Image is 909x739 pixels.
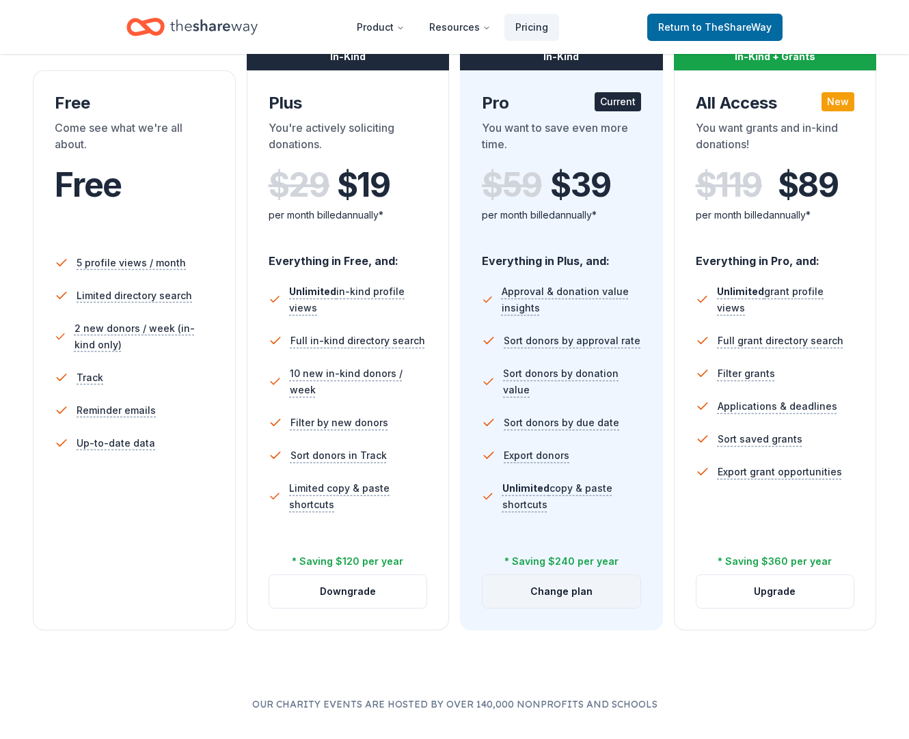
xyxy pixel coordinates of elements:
[483,575,640,608] button: Change plan
[126,11,258,43] a: Home
[269,207,428,223] div: per month billed annually*
[696,120,855,158] div: You want grants and in-kind donations!
[269,241,428,270] div: Everything in Free, and:
[778,166,839,204] span: $ 89
[77,369,103,386] span: Track
[289,480,427,513] span: Limited copy & paste shortcuts
[717,285,824,313] span: grant profile views
[502,482,550,494] span: Unlimited
[55,165,122,205] span: Free
[482,92,641,114] div: Pro
[692,21,772,33] span: to TheShareWay
[482,120,641,158] div: You want to save even more time.
[290,415,388,431] span: Filter by new donors
[269,575,427,608] button: Downgrade
[822,92,854,111] div: New
[77,288,192,304] span: Limited directory search
[33,696,876,712] p: Our charity events are hosted by over 140,000 nonprofits and schools
[502,482,612,510] span: copy & paste shortcuts
[504,447,569,464] span: Export donors
[77,255,186,271] span: 5 profile views / month
[504,415,619,431] span: Sort donors by due date
[504,14,559,41] a: Pricing
[696,241,855,270] div: Everything in Pro, and:
[346,11,559,43] nav: Main
[503,365,640,398] span: Sort donors by donation value
[74,320,214,353] span: 2 new donors / week (in-kind only)
[658,19,772,36] span: Return
[550,166,610,204] span: $ 39
[247,43,450,70] div: In-Kind
[718,398,837,415] span: Applications & deadlines
[696,92,855,114] div: All Access
[482,241,641,270] div: Everything in Plus, and:
[269,120,428,158] div: You're actively soliciting donations.
[718,333,843,349] span: Full grant directory search
[290,333,425,349] span: Full in-kind directory search
[55,120,214,158] div: Come see what we're all about.
[55,92,214,114] div: Free
[696,575,854,608] button: Upgrade
[290,365,427,398] span: 10 new in-kind donors / week
[269,92,428,114] div: Plus
[647,14,783,41] a: Returnto TheShareWay
[502,283,641,316] span: Approval & donation value insights
[674,43,877,70] div: In-Kind + Grants
[346,14,416,41] button: Product
[289,285,405,313] span: in-kind profile views
[460,43,663,70] div: In-Kind
[290,447,387,464] span: Sort donors in Track
[595,92,641,111] div: Current
[504,553,619,570] div: * Saving $240 per year
[418,14,502,41] button: Resources
[717,285,764,297] span: Unlimited
[289,285,336,297] span: Unlimited
[718,553,832,570] div: * Saving $360 per year
[696,207,855,223] div: per month billed annually*
[337,166,390,204] span: $ 19
[292,553,403,570] div: * Saving $120 per year
[718,431,802,447] span: Sort saved grants
[482,207,641,223] div: per month billed annually*
[718,365,775,382] span: Filter grants
[77,402,156,419] span: Reminder emails
[718,464,842,480] span: Export grant opportunities
[77,435,155,451] span: Up-to-date data
[504,333,640,349] span: Sort donors by approval rate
